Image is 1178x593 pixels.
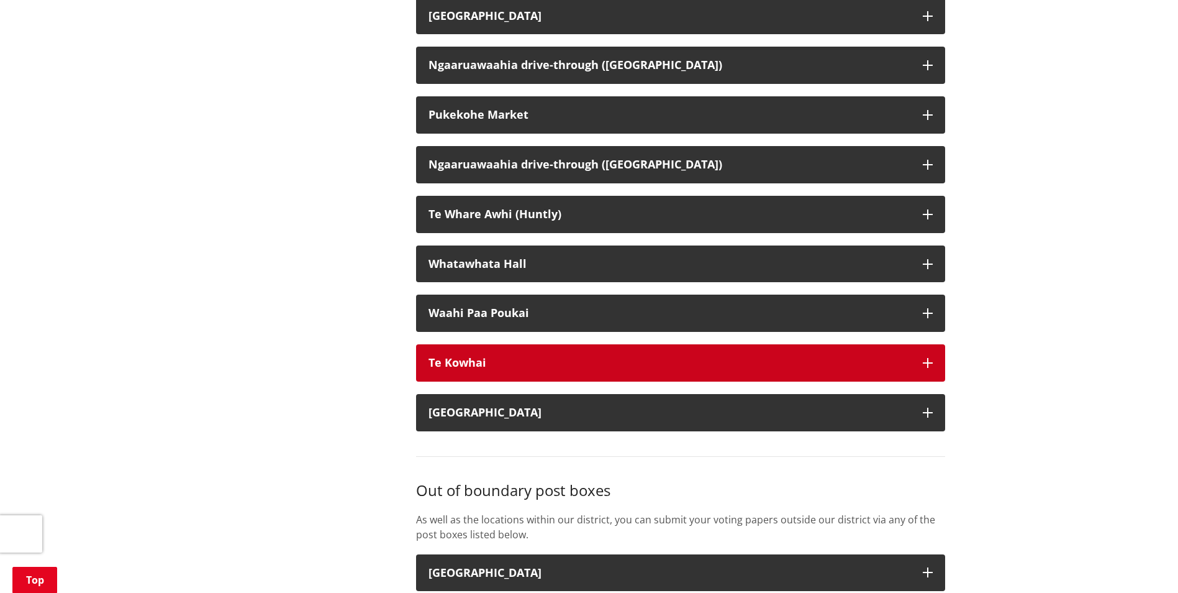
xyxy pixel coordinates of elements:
[428,357,910,369] div: Te Kowhai
[416,512,945,542] p: As well as the locations within our district, you can submit your voting papers outside our distr...
[428,159,910,171] div: Ngaaruawaahia drive-through ([GEOGRAPHIC_DATA])
[416,394,945,431] button: [GEOGRAPHIC_DATA]
[416,146,945,183] button: Ngaaruawaahia drive-through ([GEOGRAPHIC_DATA])
[12,567,57,593] a: Top
[428,208,910,221] div: Te Whare Awhi (Huntly)
[428,10,910,22] div: [GEOGRAPHIC_DATA]
[416,246,945,283] button: Whatawhata Hall
[416,96,945,134] button: Pukekohe Market
[428,109,910,121] div: Pukekohe Market
[416,344,945,382] button: Te Kowhai
[428,565,541,580] strong: [GEOGRAPHIC_DATA]
[428,307,910,319] div: Waahi Paa Poukai
[428,407,910,419] div: [GEOGRAPHIC_DATA]
[416,196,945,233] button: Te Whare Awhi (Huntly)
[428,59,910,71] div: Ngaaruawaahia drive-through ([GEOGRAPHIC_DATA])
[428,258,910,270] div: Whatawhata Hall
[1121,541,1166,586] iframe: Messenger Launcher
[416,295,945,332] button: Waahi Paa Poukai
[416,47,945,84] button: Ngaaruawaahia drive-through ([GEOGRAPHIC_DATA])
[416,482,945,500] h3: Out of boundary post boxes
[416,554,945,592] button: [GEOGRAPHIC_DATA]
